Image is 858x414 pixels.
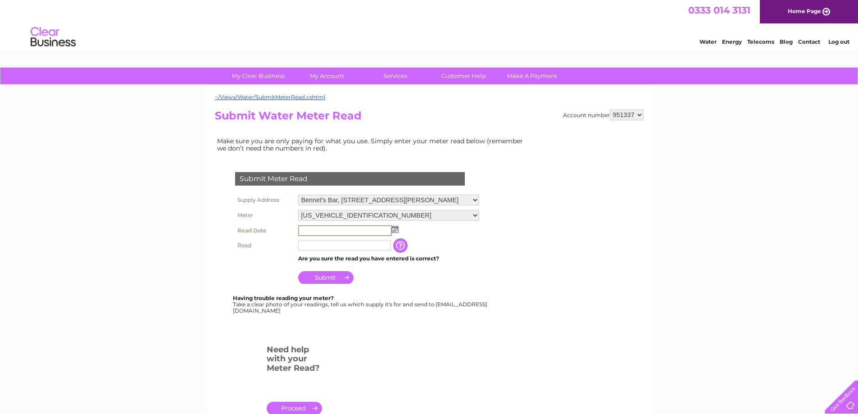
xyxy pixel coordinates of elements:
[427,68,501,84] a: Customer Help
[392,226,399,233] img: ...
[699,38,717,45] a: Water
[296,253,481,264] td: Are you sure the read you have entered is correct?
[798,38,820,45] a: Contact
[215,109,644,127] h2: Submit Water Meter Read
[233,192,296,208] th: Supply Address
[747,38,774,45] a: Telecoms
[267,343,322,378] h3: Need help with your Meter Read?
[233,295,489,314] div: Take a clear photo of your readings, tell us which supply it's for and send to [EMAIL_ADDRESS][DO...
[233,223,296,238] th: Read Date
[233,295,334,301] b: Having trouble reading your meter?
[235,172,465,186] div: Submit Meter Read
[290,68,364,84] a: My Account
[217,5,642,44] div: Clear Business is a trading name of Verastar Limited (registered in [GEOGRAPHIC_DATA] No. 3667643...
[30,23,76,51] img: logo.png
[495,68,569,84] a: Make A Payment
[233,208,296,223] th: Meter
[298,271,354,284] input: Submit
[215,135,530,154] td: Make sure you are only paying for what you use. Simply enter your meter read below (remember we d...
[358,68,432,84] a: Services
[722,38,742,45] a: Energy
[828,38,849,45] a: Log out
[780,38,793,45] a: Blog
[215,94,325,100] a: ~/Views/Water/SubmitMeterRead.cshtml
[688,5,750,16] a: 0333 014 3131
[233,238,296,253] th: Read
[221,68,295,84] a: My Clear Business
[563,109,644,120] div: Account number
[393,238,409,253] input: Information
